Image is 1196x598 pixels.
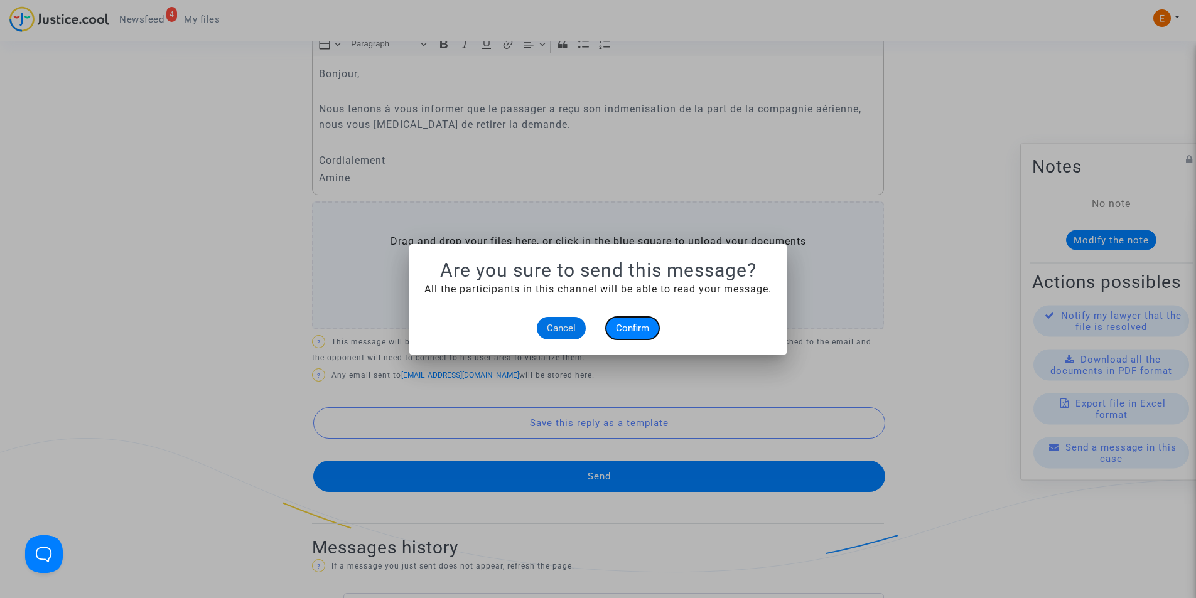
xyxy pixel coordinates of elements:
span: All the participants in this channel will be able to read your message. [424,283,772,295]
span: Confirm [616,323,649,334]
button: Cancel [537,317,586,339]
span: Cancel [547,323,576,334]
h1: Are you sure to send this message? [424,259,772,282]
iframe: Help Scout Beacon - Open [25,535,63,573]
button: Confirm [606,317,659,339]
